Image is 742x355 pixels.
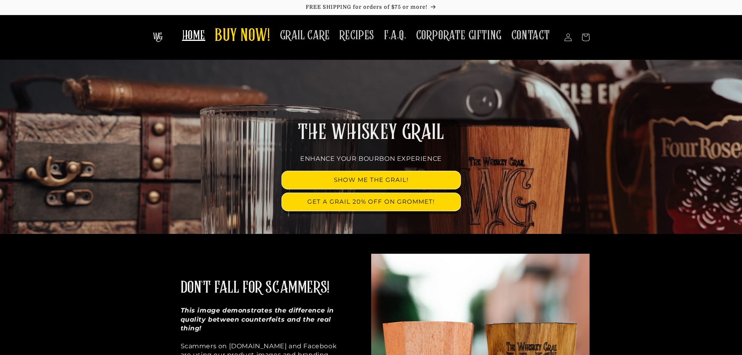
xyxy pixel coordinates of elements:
p: FREE SHIPPING for orders of $75 or more! [8,4,734,11]
span: RECIPES [339,28,374,43]
strong: This image demonstrates the difference in quality between counterfeits and the real thing! [181,307,334,332]
a: F.A.Q. [379,23,411,48]
a: CORPORATE GIFTING [411,23,507,48]
span: GRAIL CARE [280,28,330,43]
span: THE WHISKEY GRAIL [298,122,444,143]
a: SHOW ME THE GRAIL! [282,171,461,189]
a: RECIPES [335,23,379,48]
span: CORPORATE GIFTING [416,28,502,43]
a: HOME [177,23,210,48]
a: GRAIL CARE [275,23,335,48]
h2: DON'T FALL FOR SCAMMERS! [181,278,330,298]
img: The Whiskey Grail [153,33,163,42]
span: CONTACT [511,28,550,43]
a: BUY NOW! [210,21,275,52]
span: F.A.Q. [384,28,407,43]
span: BUY NOW! [215,25,270,47]
span: ENHANCE YOUR BOURBON EXPERIENCE [300,155,442,162]
span: HOME [182,28,205,43]
a: CONTACT [507,23,555,48]
a: GET A GRAIL 20% OFF ON GROMMET! [282,193,461,211]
